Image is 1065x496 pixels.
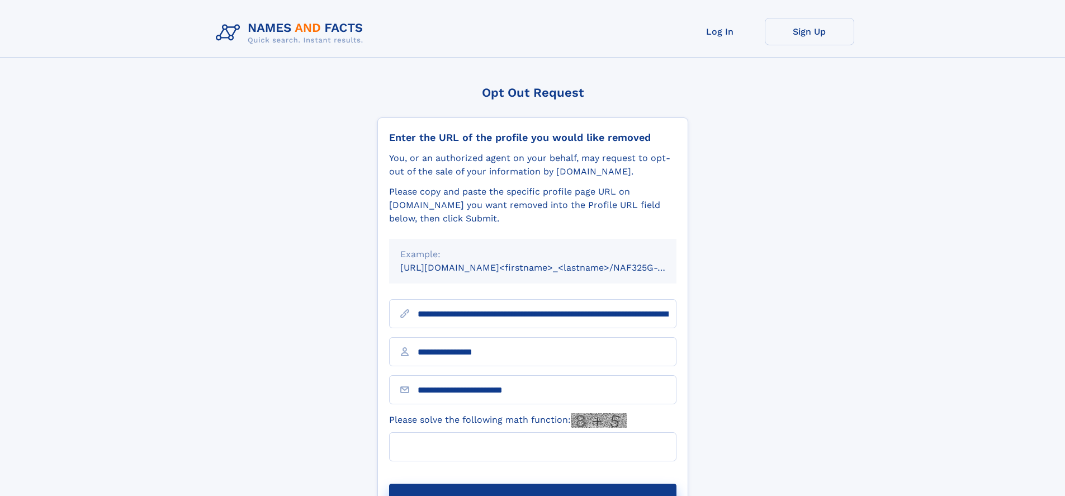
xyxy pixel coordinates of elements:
div: Example: [400,248,665,261]
small: [URL][DOMAIN_NAME]<firstname>_<lastname>/NAF325G-xxxxxxxx [400,262,698,273]
div: Opt Out Request [377,86,688,100]
div: Enter the URL of the profile you would like removed [389,131,676,144]
img: Logo Names and Facts [211,18,372,48]
div: You, or an authorized agent on your behalf, may request to opt-out of the sale of your informatio... [389,152,676,178]
div: Please copy and paste the specific profile page URL on [DOMAIN_NAME] you want removed into the Pr... [389,185,676,225]
a: Sign Up [765,18,854,45]
label: Please solve the following math function: [389,413,627,428]
a: Log In [675,18,765,45]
